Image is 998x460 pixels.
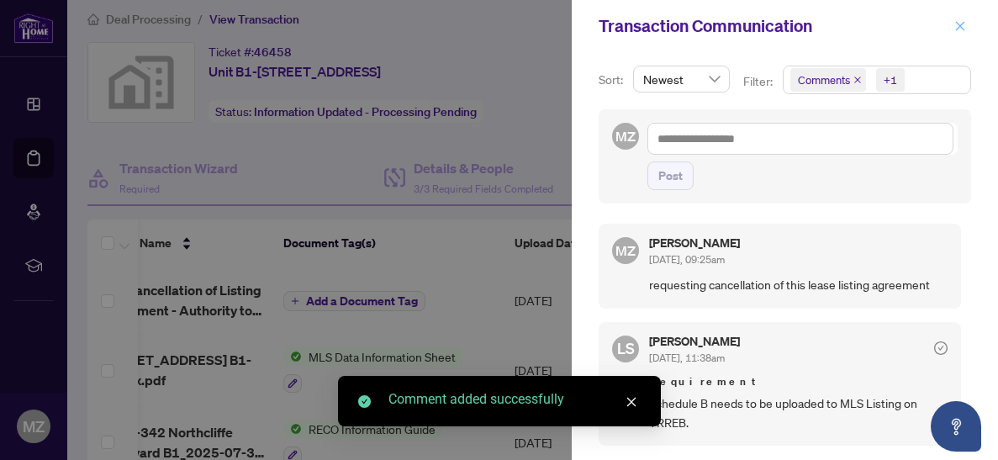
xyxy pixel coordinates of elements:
[884,71,897,88] div: +1
[853,76,862,84] span: close
[649,373,948,390] span: Requirement
[954,20,966,32] span: close
[649,352,725,364] span: [DATE], 11:38am
[647,161,694,190] button: Post
[622,393,641,411] a: Close
[931,401,981,452] button: Open asap
[643,66,720,92] span: Newest
[388,389,641,410] div: Comment added successfully
[617,336,635,360] span: LS
[934,341,948,355] span: check-circle
[358,395,371,408] span: check-circle
[599,13,949,39] div: Transaction Communication
[649,275,948,294] span: requesting cancellation of this lease listing agreement
[649,253,725,266] span: [DATE], 09:25am
[743,72,775,91] p: Filter:
[649,394,948,433] span: Schedule B needs to be uploaded to MLS Listing on TRREB.
[615,126,635,147] span: MZ
[626,396,637,408] span: close
[649,237,740,249] h5: [PERSON_NAME]
[798,71,850,88] span: Comments
[615,241,635,262] span: MZ
[790,68,866,92] span: Comments
[599,71,626,89] p: Sort:
[649,336,740,347] h5: [PERSON_NAME]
